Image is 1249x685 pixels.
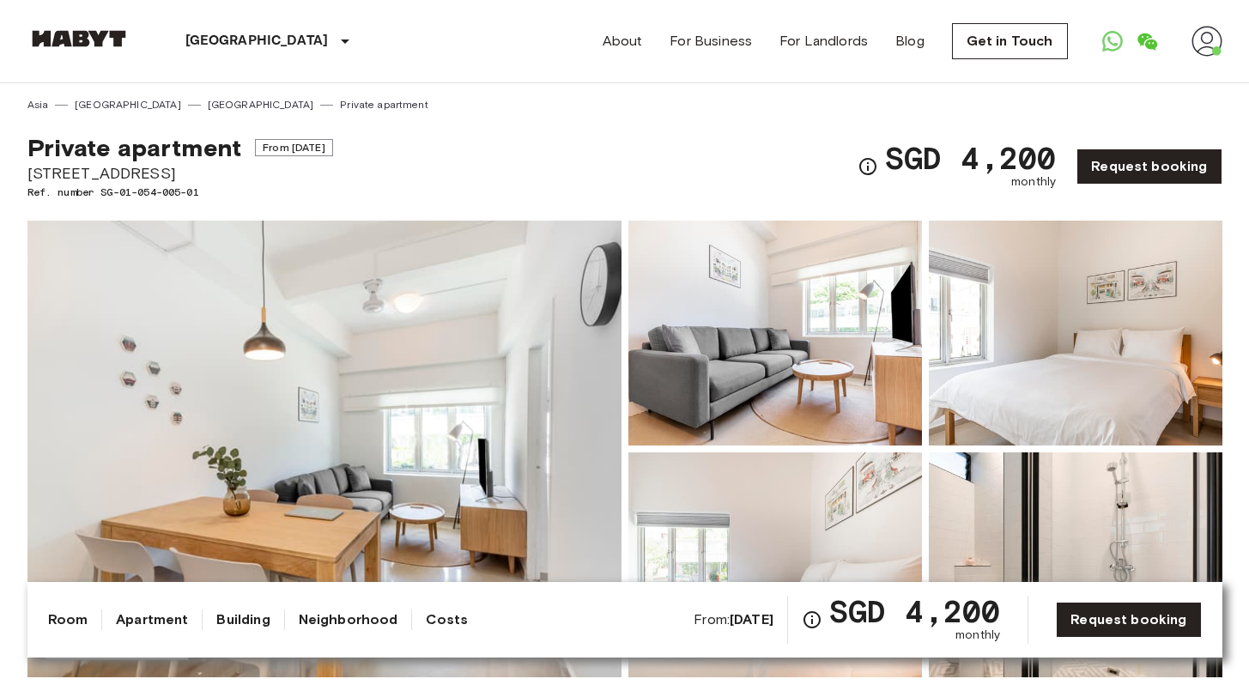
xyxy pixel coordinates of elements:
[116,609,188,630] a: Apartment
[929,221,1222,446] img: Picture of unit SG-01-054-005-01
[829,596,1000,627] span: SGD 4,200
[27,162,333,185] span: [STREET_ADDRESS]
[628,221,922,446] img: Picture of unit SG-01-054-005-01
[27,30,130,47] img: Habyt
[27,133,242,162] span: Private apartment
[628,452,922,677] img: Picture of unit SG-01-054-005-01
[27,97,49,112] a: Asia
[1095,24,1130,58] a: Open WhatsApp
[858,156,878,177] svg: Check cost overview for full price breakdown. Please note that discounts apply to new joiners onl...
[340,97,428,112] a: Private apartment
[670,31,752,52] a: For Business
[885,142,1056,173] span: SGD 4,200
[1191,26,1222,57] img: avatar
[299,609,398,630] a: Neighborhood
[185,31,329,52] p: [GEOGRAPHIC_DATA]
[929,452,1222,677] img: Picture of unit SG-01-054-005-01
[27,185,333,200] span: Ref. number SG-01-054-005-01
[694,610,773,629] span: From:
[48,609,88,630] a: Room
[730,611,773,627] b: [DATE]
[1130,24,1164,58] a: Open WeChat
[802,609,822,630] svg: Check cost overview for full price breakdown. Please note that discounts apply to new joiners onl...
[603,31,643,52] a: About
[779,31,868,52] a: For Landlords
[27,221,621,677] img: Marketing picture of unit SG-01-054-005-01
[1011,173,1056,191] span: monthly
[895,31,925,52] a: Blog
[208,97,314,112] a: [GEOGRAPHIC_DATA]
[1076,149,1222,185] a: Request booking
[952,23,1068,59] a: Get in Touch
[75,97,181,112] a: [GEOGRAPHIC_DATA]
[216,609,270,630] a: Building
[255,139,333,156] span: From [DATE]
[1056,602,1201,638] a: Request booking
[955,627,1000,644] span: monthly
[426,609,468,630] a: Costs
